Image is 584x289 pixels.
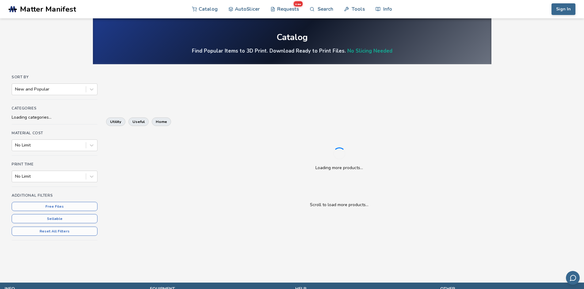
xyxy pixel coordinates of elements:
button: Reset All Filters [12,227,97,236]
p: Scroll to load more products... [112,202,566,208]
p: Loading more products... [315,165,363,171]
button: Free Files [12,202,97,211]
input: No Limit [15,174,16,179]
h4: Find Popular Items to 3D Print. Download Ready to Print Files. [192,47,392,54]
h4: Sort By [12,75,97,79]
button: Sellable [12,214,97,223]
input: New and Popular [15,87,16,92]
button: useful [128,117,149,126]
h4: Material Cost [12,131,97,135]
button: utility [106,117,125,126]
h4: Additional Filters [12,193,97,198]
a: No Slicing Needed [347,47,392,54]
h4: Categories [12,106,97,110]
button: Sign In [552,3,575,15]
span: Matter Manifest [20,5,76,13]
button: home [152,117,171,126]
div: Loading categories... [12,115,97,120]
span: new [293,1,303,6]
button: Send feedback via email [566,271,580,285]
h4: Print Time [12,162,97,166]
div: Catalog [277,33,308,42]
input: No Limit [15,143,16,148]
